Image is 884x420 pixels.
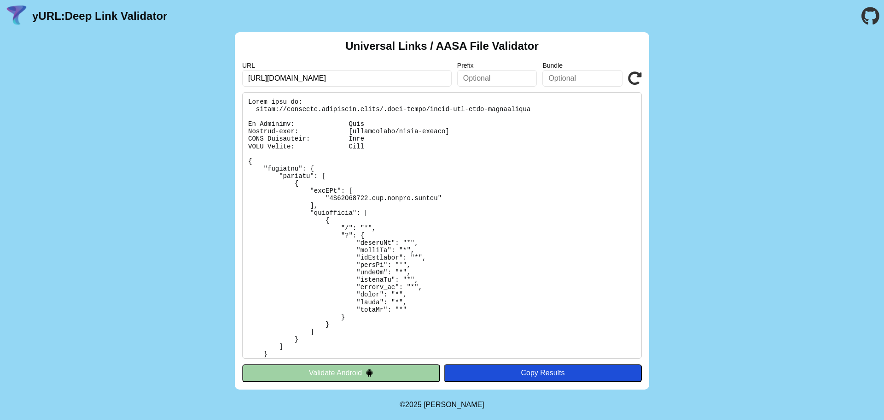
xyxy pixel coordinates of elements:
button: Copy Results [444,364,642,382]
footer: © [400,390,484,420]
span: 2025 [405,401,422,408]
a: Michael Ibragimchayev's Personal Site [424,401,484,408]
input: Required [242,70,452,87]
img: yURL Logo [5,4,29,28]
input: Optional [542,70,622,87]
a: yURL:Deep Link Validator [32,10,167,23]
img: droidIcon.svg [366,369,373,377]
label: URL [242,62,452,69]
input: Optional [457,70,537,87]
pre: Lorem ipsu do: sitam://consecte.adipiscin.elits/.doei-tempo/incid-utl-etdo-magnaaliqua En Adminim... [242,92,642,359]
h2: Universal Links / AASA File Validator [345,40,539,53]
div: Copy Results [448,369,637,377]
button: Validate Android [242,364,440,382]
label: Bundle [542,62,622,69]
label: Prefix [457,62,537,69]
